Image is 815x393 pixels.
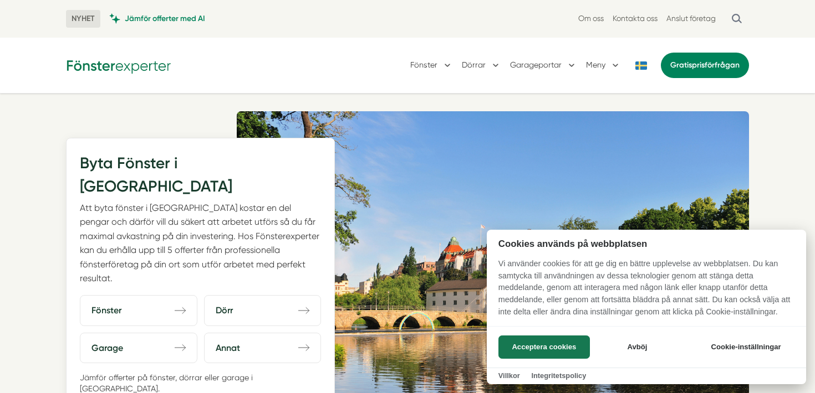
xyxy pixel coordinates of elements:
[697,335,794,359] button: Cookie-inställningar
[487,258,806,325] p: Vi använder cookies för att ge dig en bättre upplevelse av webbplatsen. Du kan samtycka till anvä...
[531,371,586,380] a: Integritetspolicy
[498,371,520,380] a: Villkor
[593,335,681,359] button: Avböj
[487,239,806,249] h2: Cookies används på webbplatsen
[498,335,590,359] button: Acceptera cookies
